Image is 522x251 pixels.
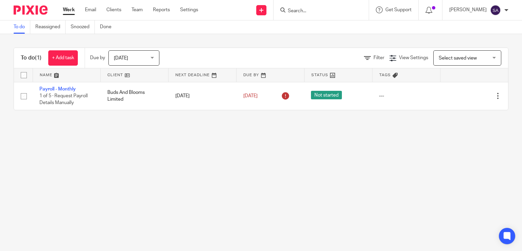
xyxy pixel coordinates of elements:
span: 1 of 5 · Request Payroll Details Manually [39,94,88,105]
span: Tags [379,73,391,77]
span: Not started [311,91,342,99]
h1: To do [21,54,41,62]
td: Buds And Blooms Limited [101,82,169,110]
a: Reports [153,6,170,13]
span: (1) [35,55,41,61]
a: Done [100,20,117,34]
input: Search [287,8,348,14]
span: [DATE] [114,56,128,61]
a: Email [85,6,96,13]
a: Team [132,6,143,13]
div: --- [379,93,433,99]
img: Pixie [14,5,48,15]
td: [DATE] [169,82,237,110]
span: View Settings [399,55,428,60]
a: Payroll - Monthly [39,87,76,91]
p: [PERSON_NAME] [449,6,487,13]
a: + Add task [48,50,78,66]
span: Get Support [385,7,412,12]
span: Select saved view [439,56,477,61]
a: Snoozed [71,20,95,34]
a: Clients [106,6,121,13]
span: Filter [373,55,384,60]
p: Due by [90,54,105,61]
span: [DATE] [243,94,258,98]
img: svg%3E [490,5,501,16]
a: Work [63,6,75,13]
a: Reassigned [35,20,66,34]
a: Settings [180,6,198,13]
a: To do [14,20,30,34]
